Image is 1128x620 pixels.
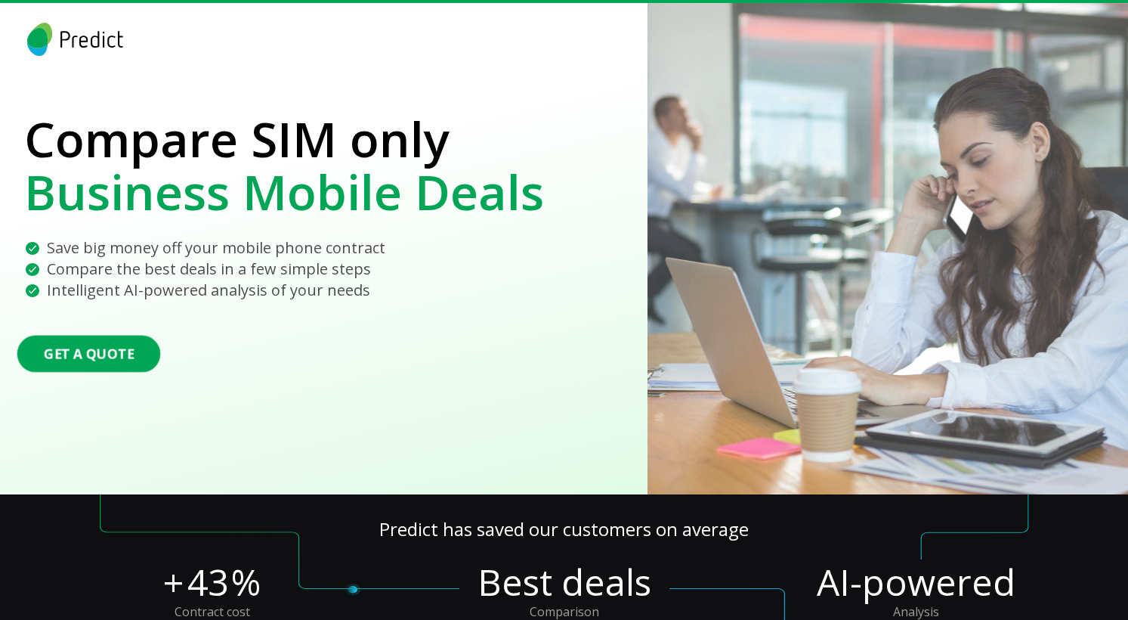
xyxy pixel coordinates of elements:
[17,335,161,372] button: Get a quote
[24,262,41,278] img: benefit
[47,280,370,301] p: Intelligent AI-powered analysis of your needs
[24,240,41,257] img: benefit
[47,259,371,280] p: Compare the best deals in a few simple steps
[24,283,41,299] img: benefit
[163,560,261,605] div: + %
[24,166,544,219] p: Business Mobile Deals
[47,237,385,259] p: Save big money off your mobile phone contract
[817,560,1015,605] div: AI-powered
[36,519,1092,560] p: Predict has saved our customers on average
[459,560,669,605] div: Best deals
[24,23,126,56] img: logo
[187,560,228,605] p: 43
[24,113,544,166] p: Compare SIM only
